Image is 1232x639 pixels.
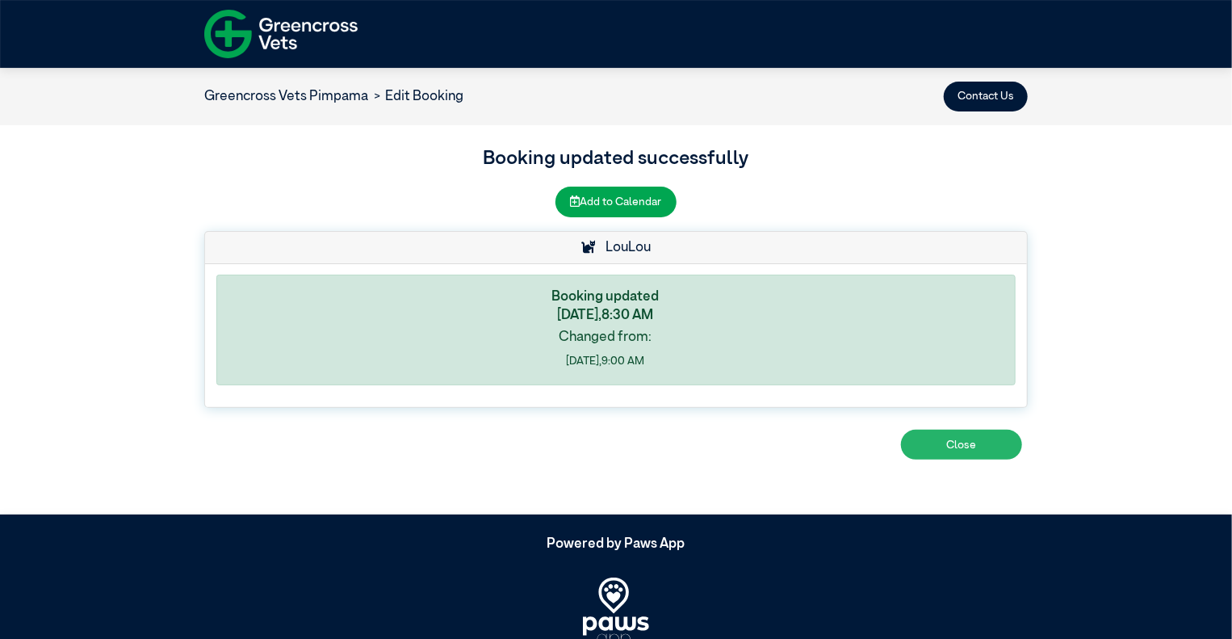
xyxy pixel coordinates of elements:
[204,145,1028,174] h3: Booking updated successfully
[368,86,464,107] li: Edit Booking
[228,355,982,368] h6: [DATE] , 9:00 AM
[204,90,368,103] a: Greencross Vets Pimpama
[901,430,1022,460] button: Close
[204,536,1028,553] h5: Powered by Paws App
[228,308,982,324] h5: [DATE] , 8:30 AM
[551,290,659,304] strong: Booking updated
[204,4,358,64] img: f-logo
[228,330,982,346] h4: Changed from:
[597,241,651,254] span: LouLou
[204,86,464,107] nav: breadcrumb
[555,187,677,217] button: Add to Calendar
[944,82,1028,111] button: Contact Us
